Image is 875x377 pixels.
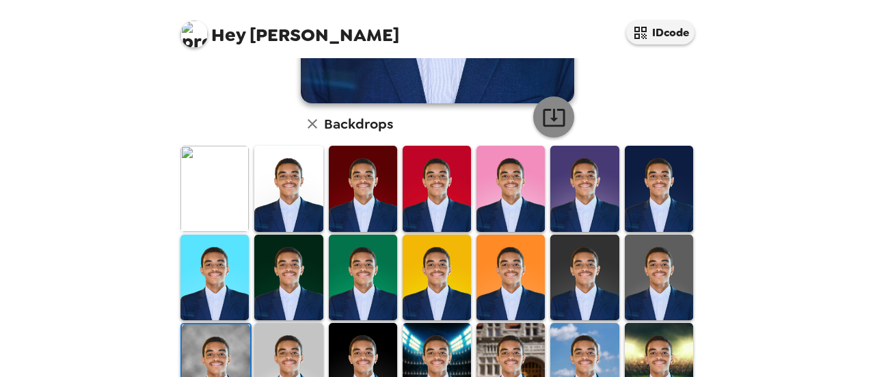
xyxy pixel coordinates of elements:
span: Hey [211,23,245,47]
h6: Backdrops [324,113,393,135]
button: IDcode [626,21,695,44]
span: [PERSON_NAME] [180,14,399,44]
img: profile pic [180,21,208,48]
img: Original [180,146,249,231]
